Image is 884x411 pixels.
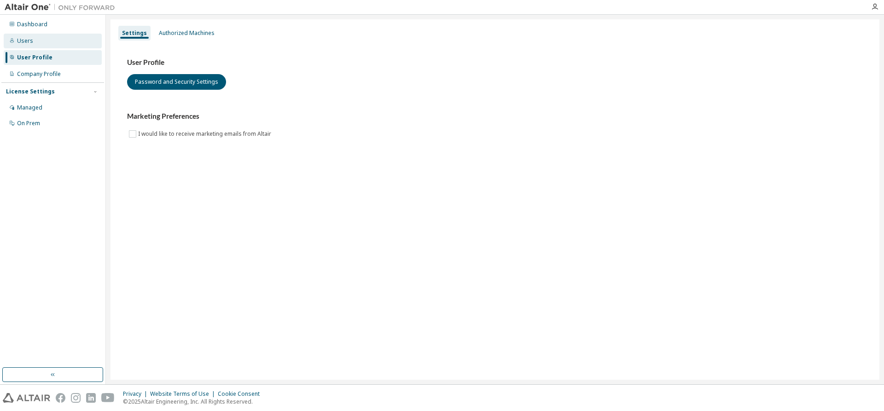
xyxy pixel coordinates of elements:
div: Managed [17,104,42,111]
p: © 2025 Altair Engineering, Inc. All Rights Reserved. [123,398,265,405]
div: Website Terms of Use [150,390,218,398]
button: Password and Security Settings [127,74,226,90]
div: Settings [122,29,147,37]
img: instagram.svg [71,393,81,403]
img: facebook.svg [56,393,65,403]
h3: User Profile [127,58,863,67]
div: Privacy [123,390,150,398]
img: altair_logo.svg [3,393,50,403]
div: Cookie Consent [218,390,265,398]
div: Authorized Machines [159,29,215,37]
div: License Settings [6,88,55,95]
div: Company Profile [17,70,61,78]
div: Dashboard [17,21,47,28]
div: Users [17,37,33,45]
h3: Marketing Preferences [127,112,863,121]
div: On Prem [17,120,40,127]
img: Altair One [5,3,120,12]
img: linkedin.svg [86,393,96,403]
img: youtube.svg [101,393,115,403]
div: User Profile [17,54,52,61]
label: I would like to receive marketing emails from Altair [138,128,273,139]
